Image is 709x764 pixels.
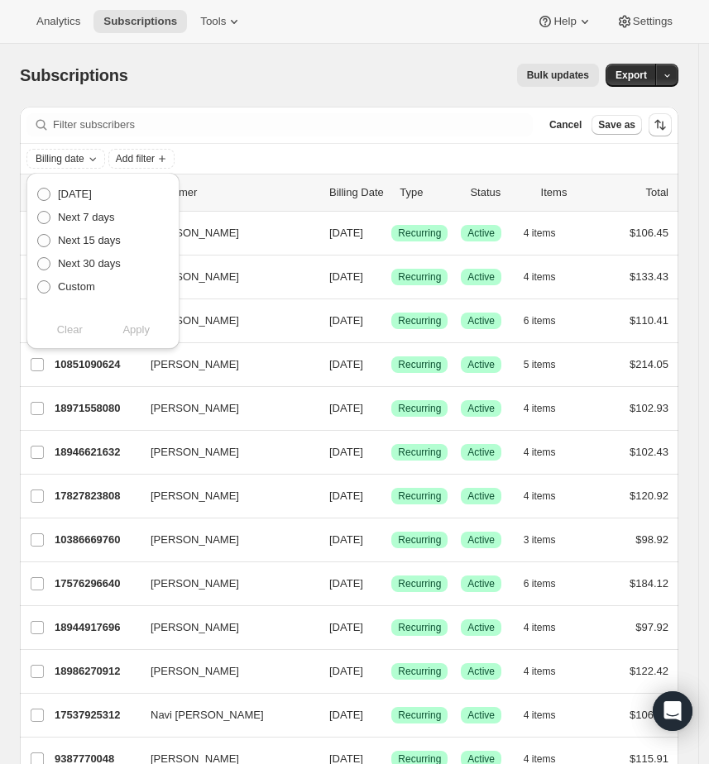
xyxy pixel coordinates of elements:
span: [DATE] [329,314,363,327]
span: $120.92 [630,489,668,502]
span: Add filter [116,152,155,165]
span: [DATE] [329,709,363,721]
span: 4 items [524,709,556,722]
button: 4 items [524,441,574,464]
span: 4 items [524,270,556,284]
span: [PERSON_NAME] [151,619,239,636]
div: 18971558080[PERSON_NAME][DATE]SuccessRecurringSuccessActive4 items$102.93 [55,397,668,420]
button: Export [606,64,657,87]
input: Filter subscribers [53,113,533,136]
span: Next 15 days [58,234,121,246]
p: 18944917696 [55,619,137,636]
span: [DATE] [329,446,363,458]
p: Status [470,184,527,201]
span: Subscriptions [20,66,128,84]
div: 17537925312Navi [PERSON_NAME][DATE]SuccessRecurringSuccessActive4 items$106.43 [55,704,668,727]
span: $98.92 [635,533,668,546]
span: [DATE] [329,358,363,370]
span: Recurring [398,227,441,240]
div: 14889418944[PERSON_NAME][DATE]SuccessRecurringSuccessActive4 items$106.45 [55,222,668,245]
span: Active [467,709,495,722]
button: Navi [PERSON_NAME] [141,702,306,728]
span: [PERSON_NAME] [151,400,239,417]
span: 4 items [524,665,556,678]
div: 18944917696[PERSON_NAME][DATE]SuccessRecurringSuccessActive4 items$97.92 [55,616,668,639]
span: 6 items [524,314,556,327]
p: Total [646,184,668,201]
span: [PERSON_NAME] [151,575,239,592]
span: [DATE] [329,577,363,590]
span: [PERSON_NAME] [151,269,239,285]
span: Navi [PERSON_NAME] [151,707,264,723]
span: Tools [200,15,226,28]
span: Bulk updates [527,69,589,82]
span: 4 items [524,402,556,415]
span: Settings [633,15,673,28]
button: 6 items [524,309,574,332]
span: [DATE] [329,402,363,414]
span: 3 items [524,533,556,547]
button: 4 items [524,485,574,508]
span: Recurring [398,358,441,371]
p: 18946621632 [55,444,137,461]
button: [PERSON_NAME] [141,483,306,509]
span: Billing date [36,152,84,165]
p: 10386669760 [55,532,137,548]
div: 18946621632[PERSON_NAME][DATE]SuccessRecurringSuccessActive4 items$102.43 [55,441,668,464]
span: [DATE] [329,621,363,633]
span: [PERSON_NAME] [151,488,239,504]
span: [DATE] [329,665,363,677]
span: $97.92 [635,621,668,633]
span: [DATE] [58,188,92,200]
button: Add filter [108,149,175,169]
button: [PERSON_NAME] [141,395,306,422]
div: IDCustomerBilling DateTypeStatusItemsTotal [55,184,668,201]
button: [PERSON_NAME] [141,308,306,334]
span: 5 items [524,358,556,371]
button: [PERSON_NAME] [141,220,306,246]
span: 4 items [524,227,556,240]
span: Subscriptions [103,15,177,28]
span: Next 7 days [58,211,115,223]
button: Tools [190,10,252,33]
button: [PERSON_NAME] [141,264,306,290]
p: 17827823808 [55,488,137,504]
span: Active [467,314,495,327]
span: $184.12 [630,577,668,590]
span: [PERSON_NAME] [151,444,239,461]
span: $133.43 [630,270,668,283]
span: Save as [598,118,635,131]
span: Active [467,446,495,459]
span: Recurring [398,577,441,590]
span: 6 items [524,577,556,590]
span: [PERSON_NAME] [151,225,239,241]
button: 3 items [524,528,574,552]
button: 4 items [524,222,574,245]
div: Open Intercom Messenger [653,691,692,731]
span: [PERSON_NAME] [151,663,239,680]
button: [PERSON_NAME] [141,614,306,641]
span: Help [553,15,576,28]
span: [DATE] [329,270,363,283]
span: Recurring [398,533,441,547]
span: 4 items [524,621,556,634]
button: 4 items [524,397,574,420]
button: Cancel [543,115,588,135]
span: [DATE] [329,533,363,546]
p: 17576296640 [55,575,137,592]
span: Analytics [36,15,80,28]
p: Billing Date [329,184,386,201]
span: 4 items [524,446,556,459]
span: Recurring [398,446,441,459]
span: 4 items [524,489,556,503]
button: Save as [592,115,642,135]
span: $110.41 [630,314,668,327]
button: [PERSON_NAME] [141,351,306,378]
p: 18986270912 [55,663,137,680]
span: Recurring [398,621,441,634]
span: Active [467,402,495,415]
button: 5 items [524,353,574,376]
button: Subscriptions [93,10,187,33]
span: Recurring [398,489,441,503]
button: 4 items [524,704,574,727]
